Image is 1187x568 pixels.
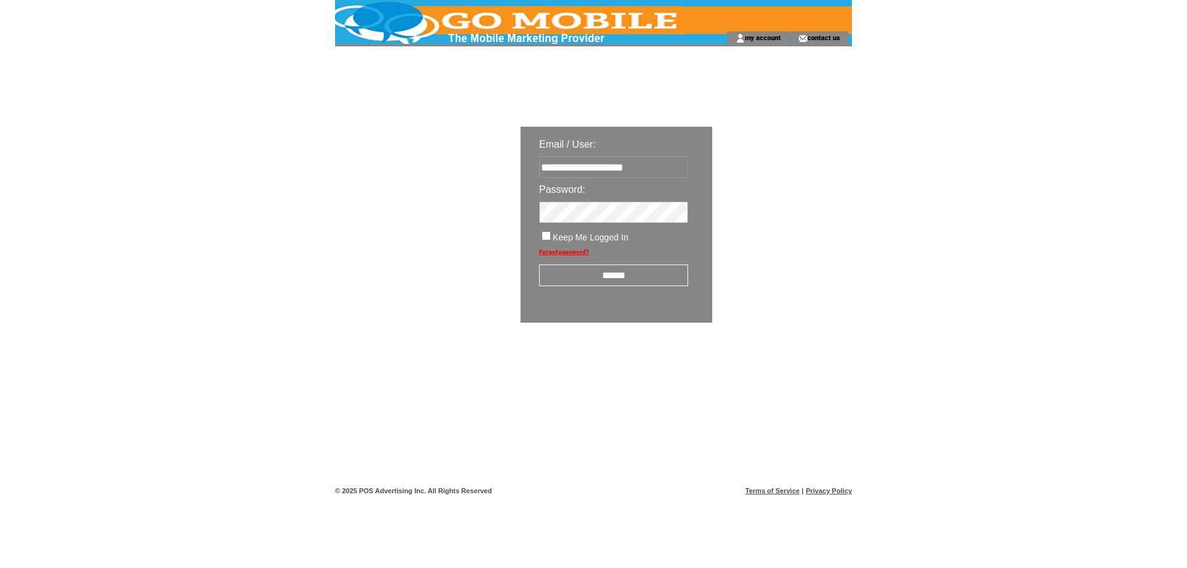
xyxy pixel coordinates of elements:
a: my account [745,33,781,41]
a: contact us [807,33,840,41]
span: | [802,487,804,494]
a: Terms of Service [746,487,800,494]
a: Privacy Policy [806,487,852,494]
span: Email / User: [539,139,596,150]
img: contact_us_icon.gif;jsessionid=78BEFE93024FB1B2C573B7D74CDE44A2 [798,33,807,43]
span: © 2025 POS Advertising Inc. All Rights Reserved [335,487,492,494]
a: Forgot password? [539,248,589,255]
span: Keep Me Logged In [553,232,628,242]
img: account_icon.gif;jsessionid=78BEFE93024FB1B2C573B7D74CDE44A2 [736,33,745,43]
img: transparent.png;jsessionid=78BEFE93024FB1B2C573B7D74CDE44A2 [748,354,810,369]
span: Password: [539,184,585,195]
